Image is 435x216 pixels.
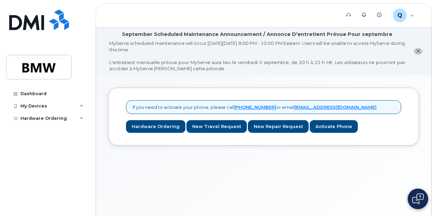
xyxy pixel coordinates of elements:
[186,120,247,133] a: New Travel Request
[126,120,185,133] a: Hardware Ordering
[414,48,422,55] button: close notification
[310,120,358,133] a: Activate Phone
[412,193,424,204] img: Open chat
[248,120,309,133] a: New Repair Request
[234,104,276,110] a: [PHONE_NUMBER]
[109,40,405,72] div: MyServe scheduled maintenance will occur [DATE][DATE] 8:00 PM - 10:00 PM Eastern. Users will be u...
[132,104,377,111] p: If you need to activate your phone, please call or email
[294,104,377,110] a: [EMAIL_ADDRESS][DOMAIN_NAME]
[122,31,392,38] div: September Scheduled Maintenance Announcement / Annonce D'entretient Prévue Pour septembre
